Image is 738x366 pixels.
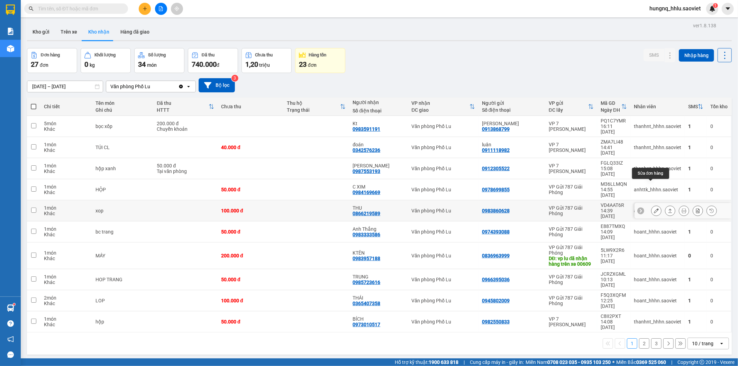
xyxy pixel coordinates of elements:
div: FGLQ33IZ [601,160,627,166]
div: 1 [688,277,703,282]
div: 0912305522 [482,166,510,171]
div: 50.000 đ [221,319,280,324]
div: 0866219589 [353,211,380,216]
div: VP 7 [PERSON_NAME] [549,121,594,132]
button: plus [139,3,151,15]
div: Tại văn phòng [157,168,214,174]
div: KTÊN [353,250,404,256]
span: Miền Nam [526,358,611,366]
div: Anh Thắng [353,226,404,232]
div: Khác [44,190,89,195]
div: HỘP [95,187,150,192]
svg: open [186,84,191,89]
span: aim [174,6,179,11]
img: warehouse-icon [7,304,14,312]
div: 15:08 [DATE] [601,166,627,177]
div: Sửa đơn hàng [651,205,662,216]
div: Văn phòng Phố Lu [412,253,475,258]
sup: 1 [13,303,15,305]
span: Hỗ trợ kỹ thuật: [395,358,458,366]
span: 1 [714,3,717,8]
button: Bộ lọc [199,78,235,92]
div: 0836963999 [482,253,510,258]
div: Chưa thu [255,53,273,57]
div: 0 [710,145,728,150]
div: 0 [710,166,728,171]
div: 0983591191 [353,126,380,132]
div: Văn phòng Phố Lu [412,166,475,171]
button: Hàng đã giao [115,24,155,40]
div: C XIM [353,184,404,190]
span: 740.000 [192,60,217,68]
div: 16:11 [DATE] [601,123,627,135]
div: 1 món [44,184,89,190]
svg: Clear value [178,84,184,89]
div: VP 7 [PERSON_NAME] [549,163,594,174]
span: Cung cấp máy in - giấy in: [470,358,524,366]
span: plus [143,6,147,11]
div: Tên món [95,100,150,106]
button: 1 [627,338,637,349]
span: file-add [158,6,163,11]
div: F5Q3XQFM [601,292,627,298]
div: Văn phòng Phố Lu [412,208,475,213]
div: ver 1.8.138 [693,22,716,29]
div: 1 [688,166,703,171]
div: 1 [688,298,703,303]
div: Giao hàng [665,205,675,216]
span: 0 [84,60,88,68]
div: Văn phòng Phố Lu [412,123,475,129]
div: Đã thu [157,100,209,106]
button: Trên xe [55,24,83,40]
div: 0983860628 [482,208,510,213]
div: 12:25 [DATE] [601,298,627,309]
span: copyright [700,360,704,365]
div: 0983957188 [353,256,380,261]
div: Ngày ĐH [601,107,621,113]
div: Khác [44,301,89,306]
div: 1 [688,123,703,129]
div: anhttk_hhhn.saoviet [634,187,681,192]
span: | [671,358,672,366]
h2: 6VBCTA94 [4,40,56,52]
button: aim [171,3,183,15]
button: caret-down [722,3,734,15]
div: Văn phòng Phố Lu [412,319,475,324]
div: 0342576236 [353,147,380,153]
div: 0 [710,277,728,282]
h2: VP Nhận: VP Nhận 779 Giải Phóng [36,40,167,106]
div: 50.000 đ [157,163,214,168]
img: logo.jpg [4,6,38,40]
button: SMS [644,49,664,61]
div: 0985723616 [353,280,380,285]
div: 1 món [44,316,89,322]
span: 27 [31,60,38,68]
div: 0365407358 [353,301,380,306]
button: Chưa thu1,20 triệu [242,48,292,73]
span: đơn [40,62,48,68]
div: Văn phòng Phố Lu [412,145,475,150]
div: Khác [44,322,89,327]
div: 0966395036 [482,277,510,282]
div: C8II2PXT [601,313,627,319]
div: VP Gửi 787 Giải Phóng [549,205,594,216]
div: 0983333586 [353,232,380,237]
div: 5LW9X2R6 [601,247,627,253]
div: 1 [688,145,703,150]
input: Select a date range. [27,81,103,92]
sup: 3 [231,75,238,82]
div: 11:17 [DATE] [601,253,627,264]
button: Khối lượng0kg [81,48,131,73]
div: 0 [688,253,703,258]
th: Toggle SortBy [153,98,218,116]
div: 0982550833 [482,319,510,324]
th: Toggle SortBy [283,98,349,116]
div: thanhnt_hhhn.saoviet [634,319,681,324]
div: hoant_hhhn.saoviet [634,253,681,258]
strong: 0708 023 035 - 0935 103 250 [547,359,611,365]
sup: 1 [713,3,718,8]
div: Ghi chú [95,107,150,113]
div: 0 [710,187,728,192]
div: 14:08 [DATE] [601,319,627,330]
div: Thu hộ [287,100,340,106]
